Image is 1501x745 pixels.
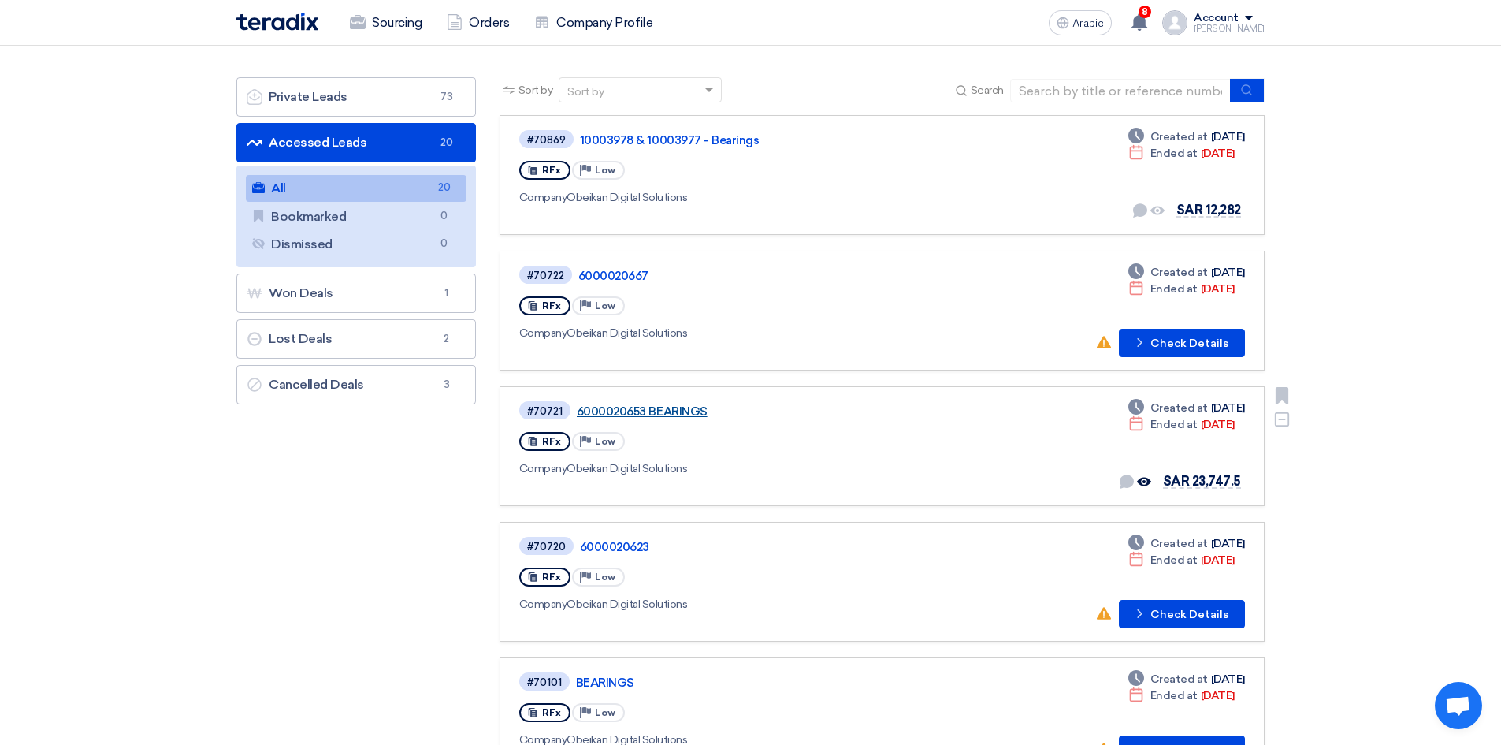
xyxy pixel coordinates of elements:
font: Low [595,707,615,718]
font: 2 [444,333,449,345]
font: Search [971,84,1004,97]
a: Private Leads73 [236,77,476,117]
font: RFx [542,165,561,176]
font: Orders [469,15,509,30]
font: 73 [440,91,452,102]
font: Ended at [1150,553,1198,567]
font: Ended at [1150,147,1198,160]
font: 3 [444,378,450,390]
a: 6000020653 BEARINGS [577,404,971,419]
button: Check Details [1119,329,1245,357]
font: Accessed Leads [269,135,366,150]
font: RFx [542,300,561,311]
font: Ended at [1150,418,1198,431]
font: Sourcing [372,15,422,30]
font: [DATE] [1211,130,1245,143]
font: Company [519,598,567,611]
a: Lost Deals2 [236,319,476,359]
font: 6000020667 [578,269,648,283]
font: [DATE] [1201,553,1235,567]
font: Sort by [567,85,604,99]
button: Arabic [1049,10,1112,35]
font: #70869 [527,134,566,146]
font: Cancelled Deals [269,377,364,392]
font: SAR 23,747.5 [1163,474,1241,489]
font: [DATE] [1211,672,1245,686]
font: [PERSON_NAME] [1194,24,1265,34]
font: Private Leads [269,89,347,104]
font: SAR 12,282 [1176,203,1241,218]
font: Ended at [1150,282,1198,296]
font: 0 [440,210,448,222]
font: #70720 [527,541,566,553]
font: RFx [542,436,561,447]
font: Created at [1150,672,1208,686]
font: [DATE] [1211,537,1245,550]
font: Created at [1150,266,1208,279]
font: Bookmarked [271,209,346,224]
font: 6000020653 BEARINGS [577,404,708,419]
font: BEARINGS [576,676,634,690]
font: Obeikan Digital Solutions [567,598,687,611]
font: [DATE] [1201,282,1235,296]
font: Company [519,191,567,204]
font: [DATE] [1201,147,1235,160]
font: Company [519,326,567,340]
button: Check Details [1119,600,1245,628]
font: [DATE] [1211,401,1245,415]
a: Won Deals1 [236,274,476,313]
font: #70722 [527,270,564,281]
a: Open chat [1435,682,1482,729]
a: Orders [434,6,522,40]
a: 6000020667 [578,269,972,283]
a: Accessed Leads20 [236,123,476,162]
input: Search by title or reference number [1010,79,1231,102]
img: Teradix logo [236,13,318,31]
font: Company Profile [556,15,652,30]
font: Company [519,462,567,475]
font: Created at [1150,401,1208,415]
font: Sort by [518,84,553,97]
font: All [271,181,286,196]
font: 1 [444,287,448,299]
font: Obeikan Digital Solutions [567,191,687,204]
font: Low [595,572,615,583]
font: Lost Deals [269,331,332,346]
font: Check Details [1150,608,1228,621]
font: [DATE] [1211,266,1245,279]
a: Cancelled Deals3 [236,365,476,404]
font: [DATE] [1201,418,1235,431]
font: 20 [438,181,450,193]
font: Ended at [1150,689,1198,702]
img: profile_test.png [1162,10,1187,35]
font: #70101 [527,676,562,688]
font: Obeikan Digital Solutions [567,462,687,475]
a: Sourcing [337,6,434,40]
font: RFx [542,707,561,718]
font: Obeikan Digital Solutions [567,326,687,340]
font: 6000020623 [580,540,649,554]
font: 10003978 & 10003977 - Bearings [580,133,760,147]
font: Arabic [1072,17,1104,30]
font: Account [1194,11,1239,24]
font: #70721 [527,405,563,417]
font: 0 [440,237,448,249]
font: Created at [1150,130,1208,143]
font: 8 [1142,6,1148,17]
font: Won Deals [269,285,333,300]
font: Low [595,165,615,176]
font: Dismissed [271,237,333,251]
font: Check Details [1150,337,1228,350]
font: [DATE] [1201,689,1235,702]
a: 6000020623 [580,540,974,554]
font: Low [595,300,615,311]
a: 10003978 & 10003977 - Bearings [580,133,974,147]
font: 20 [440,136,452,148]
a: BEARINGS [576,676,970,690]
font: RFx [542,572,561,583]
font: Low [595,436,615,447]
font: Created at [1150,537,1208,550]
